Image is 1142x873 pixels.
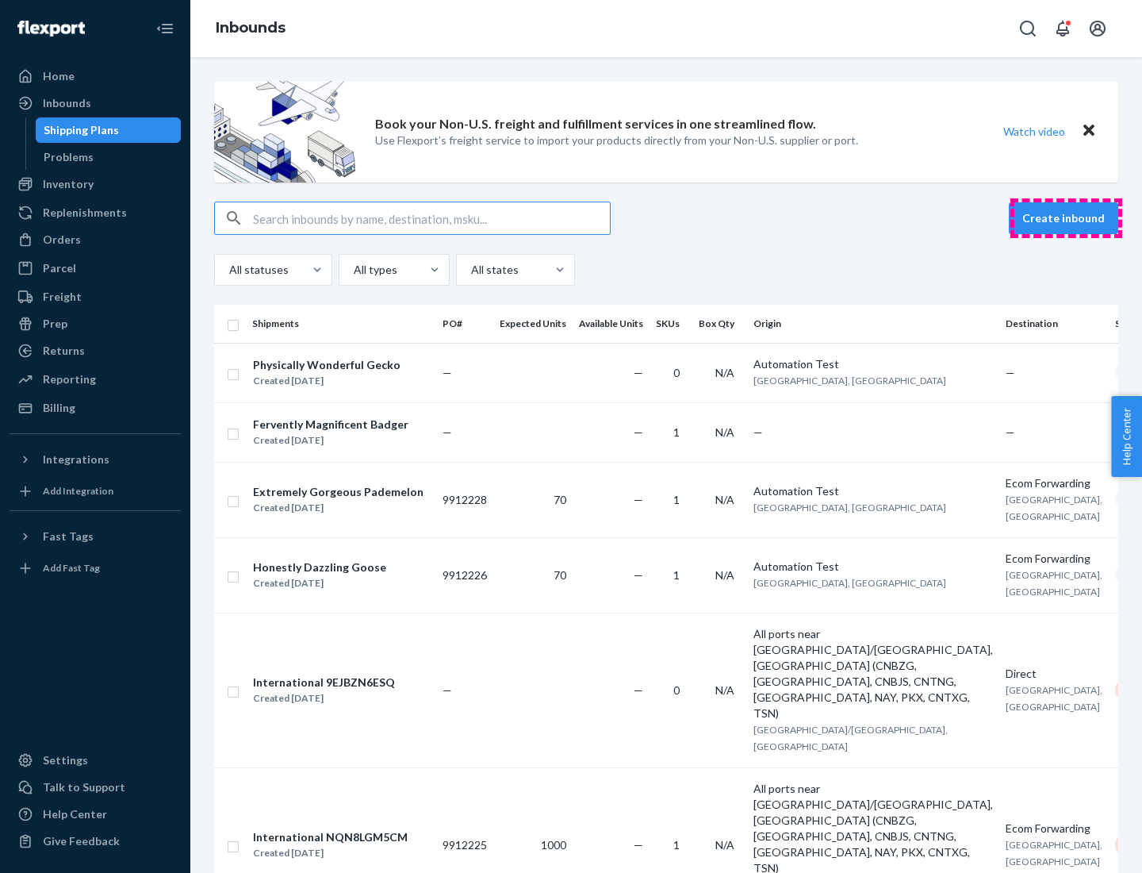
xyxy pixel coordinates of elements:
span: [GEOGRAPHIC_DATA], [GEOGRAPHIC_DATA] [1006,839,1102,867]
span: 0 [673,366,680,379]
div: Created [DATE] [253,575,386,591]
img: Flexport logo [17,21,85,37]
button: Integrations [10,447,181,472]
a: Replenishments [10,200,181,225]
a: Orders [10,227,181,252]
div: Created [DATE] [253,373,400,389]
div: Created [DATE] [253,845,408,861]
th: PO# [436,305,493,343]
span: 70 [554,493,566,506]
button: Open Search Box [1012,13,1044,44]
button: Fast Tags [10,524,181,549]
a: Inbounds [216,19,285,37]
span: N/A [715,366,734,379]
button: Close [1079,120,1099,143]
div: Shipping Plans [44,122,119,138]
span: N/A [715,568,734,582]
a: Talk to Support [10,775,181,800]
th: Box Qty [692,305,747,343]
span: 0 [673,683,680,697]
button: Open notifications [1047,13,1079,44]
div: International 9EJBZN6ESQ [253,675,395,690]
span: [GEOGRAPHIC_DATA], [GEOGRAPHIC_DATA] [753,502,946,513]
span: N/A [715,493,734,506]
td: 9912228 [436,462,493,537]
div: Extremely Gorgeous Pademelon [253,484,423,500]
button: Give Feedback [10,829,181,854]
button: Close Navigation [149,13,181,44]
span: 70 [554,568,566,582]
span: — [443,425,452,439]
span: — [634,366,643,379]
div: Add Fast Tag [43,561,100,575]
p: Use Flexport’s freight service to import your products directly from your Non-U.S. supplier or port. [375,133,858,148]
div: Parcel [43,260,76,276]
span: [GEOGRAPHIC_DATA], [GEOGRAPHIC_DATA] [753,577,946,589]
div: Fervently Magnificent Badger [253,417,408,433]
a: Problems [36,144,182,170]
div: Created [DATE] [253,500,423,516]
div: Inventory [43,176,94,192]
input: All types [352,262,354,278]
div: Give Feedback [43,833,120,849]
a: Returns [10,338,181,363]
div: Ecom Forwarding [1006,821,1102,836]
div: Home [43,68,75,84]
span: [GEOGRAPHIC_DATA], [GEOGRAPHIC_DATA] [1006,494,1102,522]
div: Billing [43,400,75,416]
span: — [443,683,452,697]
button: Help Center [1111,396,1142,477]
span: 1 [673,568,680,582]
a: Reporting [10,367,181,392]
span: N/A [715,425,734,439]
span: N/A [715,838,734,852]
a: Freight [10,284,181,310]
div: Replenishments [43,205,127,221]
div: Ecom Forwarding [1006,551,1102,567]
input: All states [469,262,471,278]
a: Parcel [10,256,181,281]
div: Integrations [43,452,109,467]
ol: breadcrumbs [203,6,298,52]
div: Add Integration [43,484,113,498]
span: [GEOGRAPHIC_DATA]/[GEOGRAPHIC_DATA], [GEOGRAPHIC_DATA] [753,724,948,752]
div: Talk to Support [43,779,125,795]
span: — [634,838,643,852]
div: Ecom Forwarding [1006,475,1102,491]
a: Prep [10,311,181,337]
a: Inbounds [10,90,181,116]
div: Automation Test [753,356,993,372]
a: Settings [10,748,181,773]
div: All ports near [GEOGRAPHIC_DATA]/[GEOGRAPHIC_DATA], [GEOGRAPHIC_DATA] (CNBZG, [GEOGRAPHIC_DATA], ... [753,626,993,721]
span: 1000 [541,838,566,852]
th: Shipments [246,305,436,343]
div: Reporting [43,371,96,387]
span: 1 [673,425,680,439]
div: Direct [1006,666,1102,682]
button: Watch video [993,120,1075,143]
div: Fast Tags [43,529,94,544]
span: — [1006,366,1015,379]
a: Shipping Plans [36,117,182,143]
span: — [634,683,643,697]
div: Honestly Dazzling Goose [253,560,386,575]
td: 9912226 [436,537,493,613]
div: Settings [43,752,88,768]
span: [GEOGRAPHIC_DATA], [GEOGRAPHIC_DATA] [1006,684,1102,713]
div: Created [DATE] [253,433,408,448]
div: Physically Wonderful Gecko [253,357,400,373]
th: Origin [747,305,999,343]
span: — [634,568,643,582]
span: — [443,366,452,379]
a: Inventory [10,171,181,197]
p: Book your Non-U.S. freight and fulfillment services in one streamlined flow. [375,115,816,133]
button: Open account menu [1082,13,1113,44]
div: Orders [43,232,81,248]
input: All statuses [228,262,229,278]
a: Help Center [10,802,181,827]
div: Problems [44,149,94,165]
th: Expected Units [493,305,573,343]
span: [GEOGRAPHIC_DATA], [GEOGRAPHIC_DATA] [753,375,946,387]
span: — [634,425,643,439]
